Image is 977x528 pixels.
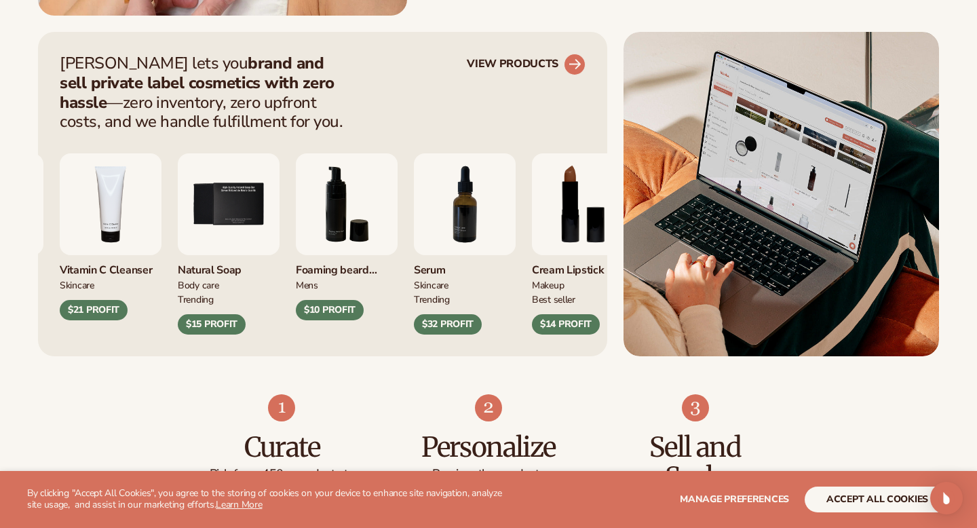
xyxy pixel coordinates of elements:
[60,300,128,320] div: $21 PROFIT
[414,278,516,292] div: SKINCARE
[532,314,600,335] div: $14 PROFIT
[619,432,771,492] h3: Sell and Scale
[60,153,161,255] img: Vitamin c cleanser.
[414,255,516,278] div: Serum
[532,292,634,306] div: BEST SELLER
[178,153,280,334] div: 5 / 9
[296,153,398,320] div: 6 / 9
[414,153,516,334] div: 7 / 9
[414,314,482,335] div: $32 PROFIT
[178,314,246,335] div: $15 PROFIT
[206,468,358,495] p: Pick from 450+ products to build your perfect collection.
[216,498,262,511] a: Learn More
[296,300,364,320] div: $10 PROFIT
[296,153,398,255] img: Foaming beard wash.
[178,292,280,306] div: TRENDING
[805,487,950,512] button: accept all cookies
[413,468,565,481] p: Preview the products
[60,255,161,278] div: Vitamin C Cleanser
[60,52,334,113] strong: brand and sell private label cosmetics with zero hassle
[930,482,963,514] div: Open Intercom Messenger
[682,394,709,421] img: Shopify Image 9
[532,278,634,292] div: MAKEUP
[296,255,398,278] div: Foaming beard wash
[178,255,280,278] div: Natural Soap
[206,432,358,462] h3: Curate
[60,153,161,320] div: 4 / 9
[414,153,516,255] img: Collagen and retinol serum.
[268,394,295,421] img: Shopify Image 7
[60,54,351,132] p: [PERSON_NAME] lets you —zero inventory, zero upfront costs, and we handle fulfillment for you.
[680,493,789,506] span: Manage preferences
[475,394,502,421] img: Shopify Image 8
[532,153,634,334] div: 8 / 9
[178,278,280,292] div: BODY Care
[532,153,634,255] img: Luxury cream lipstick.
[680,487,789,512] button: Manage preferences
[413,432,565,462] h3: Personalize
[532,255,634,278] div: Cream Lipstick
[624,32,939,356] img: Shopify Image 5
[60,278,161,292] div: Skincare
[414,292,516,306] div: TRENDING
[178,153,280,255] img: Nature bar of soap.
[27,488,510,511] p: By clicking "Accept All Cookies", you agree to the storing of cookies on your device to enhance s...
[296,278,398,292] div: mens
[467,54,586,75] a: VIEW PRODUCTS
